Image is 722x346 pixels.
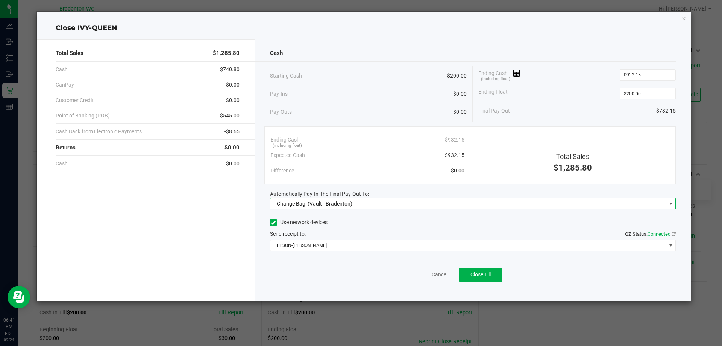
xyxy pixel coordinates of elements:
span: $0.00 [451,167,464,175]
span: Total Sales [56,49,83,58]
span: $0.00 [226,81,240,89]
a: Cancel [432,271,447,279]
span: $0.00 [226,96,240,104]
span: Cash [270,49,283,58]
span: Cash [56,160,68,168]
span: Point of Banking (POB) [56,112,110,120]
iframe: Resource center [8,286,30,308]
span: (including float) [273,143,302,149]
span: $0.00 [226,160,240,168]
span: -$8.65 [224,128,240,136]
span: $932.15 [445,151,464,159]
span: EPSON-[PERSON_NAME] [270,240,666,251]
span: $1,285.80 [213,49,240,58]
span: $932.15 [445,136,464,144]
span: $200.00 [447,72,467,80]
span: $545.00 [220,112,240,120]
span: CanPay [56,81,74,89]
span: Customer Credit [56,96,94,104]
span: Pay-Ins [270,90,288,98]
span: $732.15 [656,107,676,115]
span: Ending Float [478,88,508,99]
span: $0.00 [453,90,467,98]
div: Returns [56,140,240,156]
span: Final Pay-Out [478,107,510,115]
span: $0.00 [453,108,467,116]
span: Automatically Pay-In The Final Pay-Out To: [270,191,369,197]
div: Close IVY-QUEEN [37,23,691,33]
span: Close Till [470,271,491,277]
span: Send receipt to: [270,231,306,237]
span: Ending Cash [270,136,300,144]
span: $740.80 [220,66,240,73]
span: (including float) [481,76,510,82]
span: Total Sales [556,152,589,160]
span: $0.00 [224,143,240,152]
span: (Vault - Bradenton) [308,201,352,207]
label: Use network devices [270,218,328,226]
span: Cash [56,66,68,73]
span: Starting Cash [270,72,302,80]
span: Pay-Outs [270,108,292,116]
span: Cash Back from Electronic Payments [56,128,142,136]
span: QZ Status: [625,231,676,237]
span: Difference [270,167,294,175]
span: Ending Cash [478,69,520,81]
button: Close Till [459,268,502,282]
span: Expected Cash [270,151,305,159]
span: Connected [648,231,670,237]
span: $1,285.80 [554,163,592,172]
span: Change Bag [277,201,305,207]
